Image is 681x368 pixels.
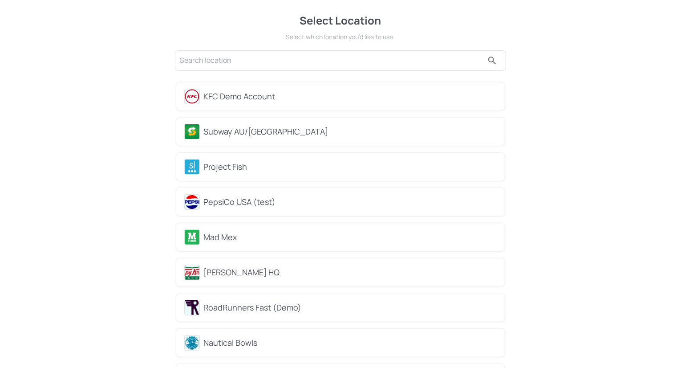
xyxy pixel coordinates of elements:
button: search [483,52,501,70]
img: avatar [185,124,199,139]
img: avatar [185,265,199,280]
img: avatar [185,195,199,209]
div: Nautical Bowls [203,337,497,349]
div: Select which location you’d like to use. [174,32,507,41]
img: avatar [185,335,199,350]
div: Mad Mex [203,231,497,243]
div: RoadRunners Fast (Demo) [203,302,497,314]
div: Select Location [174,12,507,29]
div: Project Fish [203,161,497,173]
input: Search location [180,53,483,68]
img: avatar [185,159,199,174]
div: KFC Demo Account [203,90,497,102]
img: avatar [185,89,199,104]
div: PepsiCo USA (test) [203,196,497,208]
div: Subway AU/[GEOGRAPHIC_DATA] [203,126,497,138]
img: avatar [185,300,199,315]
div: [PERSON_NAME] HQ [203,266,497,278]
img: avatar [185,230,199,245]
